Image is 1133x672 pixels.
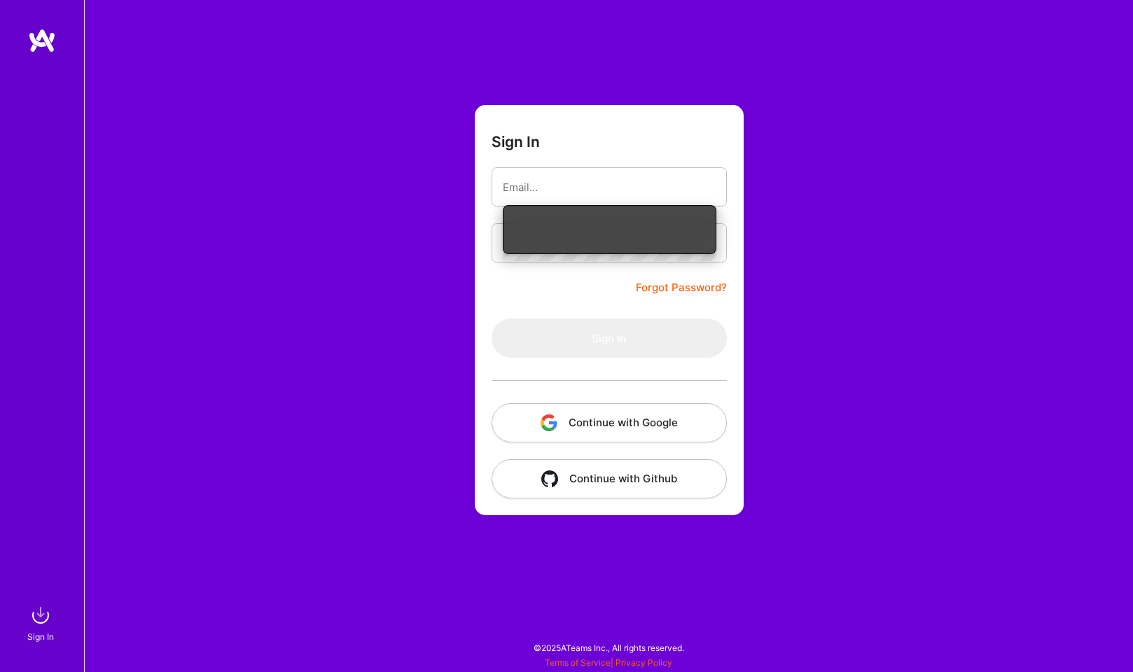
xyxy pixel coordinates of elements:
a: sign inSign In [29,601,55,644]
input: Email... [503,169,716,205]
button: Sign In [492,318,727,358]
div: © 2025 ATeams Inc., All rights reserved. [84,630,1133,665]
a: Forgot Password? [636,279,727,296]
button: Continue with Google [492,403,727,442]
h3: Sign In [492,133,540,150]
div: Sign In [27,629,54,644]
button: Continue with Github [492,459,727,498]
span: | [545,657,672,668]
img: icon [541,414,557,431]
img: logo [28,28,56,53]
img: icon [541,470,558,487]
a: Terms of Service [545,657,611,668]
a: Privacy Policy [616,657,672,668]
img: sign in [27,601,55,629]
